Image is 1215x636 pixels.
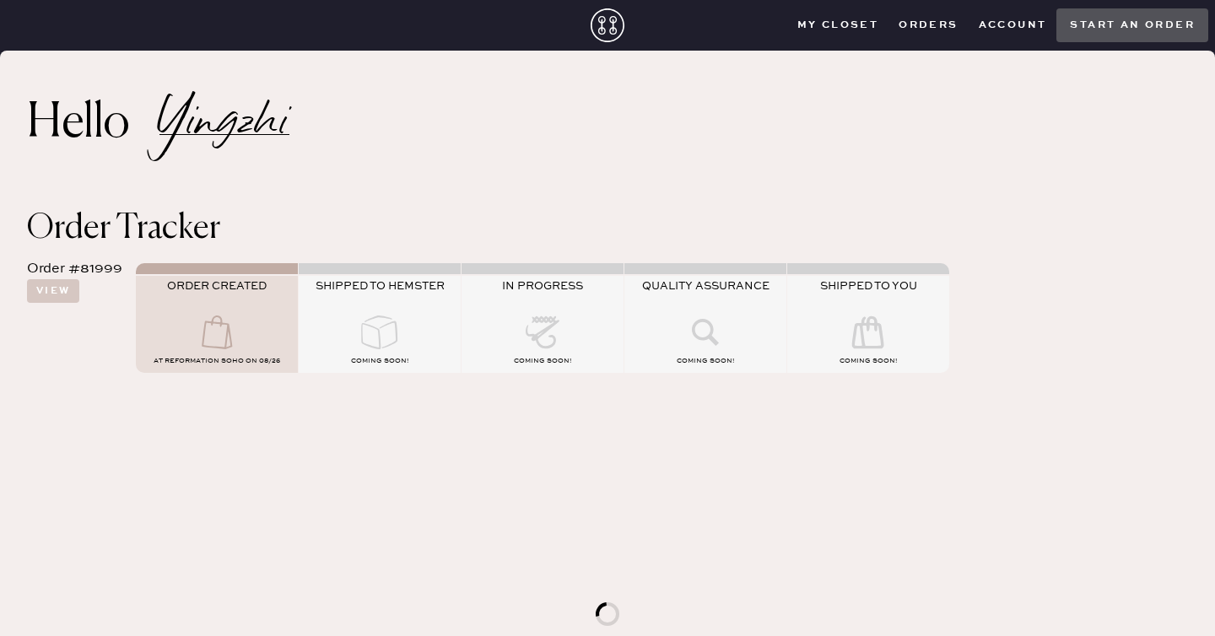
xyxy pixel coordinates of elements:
[159,113,289,135] h2: Yingzhi
[27,104,159,144] h2: Hello
[677,357,734,365] span: COMING SOON!
[840,357,897,365] span: COMING SOON!
[27,279,79,303] button: View
[502,279,583,293] span: IN PROGRESS
[154,357,280,365] span: AT Reformation Soho on 08/26
[888,13,968,38] button: Orders
[820,279,917,293] span: SHIPPED TO YOU
[642,279,769,293] span: QUALITY ASSURANCE
[1056,8,1208,42] button: Start an order
[351,357,408,365] span: COMING SOON!
[787,13,889,38] button: My Closet
[27,212,220,245] span: Order Tracker
[27,259,122,279] div: Order #81999
[514,357,571,365] span: COMING SOON!
[316,279,445,293] span: SHIPPED TO HEMSTER
[969,13,1057,38] button: Account
[167,279,267,293] span: ORDER CREATED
